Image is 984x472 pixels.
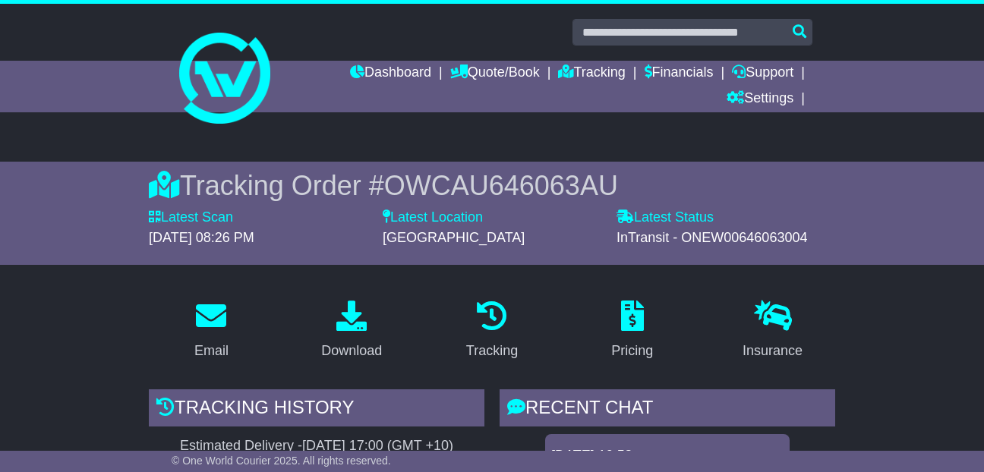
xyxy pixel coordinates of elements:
[601,295,663,367] a: Pricing
[617,230,807,245] span: InTransit - ONEW00646063004
[311,295,392,367] a: Download
[149,209,233,226] label: Latest Scan
[456,295,528,367] a: Tracking
[194,341,229,361] div: Email
[383,209,483,226] label: Latest Location
[149,169,835,202] div: Tracking Order #
[149,389,484,430] div: Tracking history
[321,341,382,361] div: Download
[149,230,254,245] span: [DATE] 08:26 PM
[617,209,714,226] label: Latest Status
[384,170,618,201] span: OWCAU646063AU
[172,455,391,467] span: © One World Courier 2025. All rights reserved.
[645,61,714,87] a: Financials
[450,61,540,87] a: Quote/Book
[466,341,518,361] div: Tracking
[350,61,431,87] a: Dashboard
[733,295,812,367] a: Insurance
[551,448,784,464] div: [DATE] 10:58
[383,230,525,245] span: [GEOGRAPHIC_DATA]
[302,438,453,455] div: [DATE] 17:00 (GMT +10)
[727,87,793,112] a: Settings
[149,438,484,455] div: Estimated Delivery -
[611,341,653,361] div: Pricing
[558,61,625,87] a: Tracking
[732,61,793,87] a: Support
[184,295,238,367] a: Email
[500,389,835,430] div: RECENT CHAT
[743,341,803,361] div: Insurance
